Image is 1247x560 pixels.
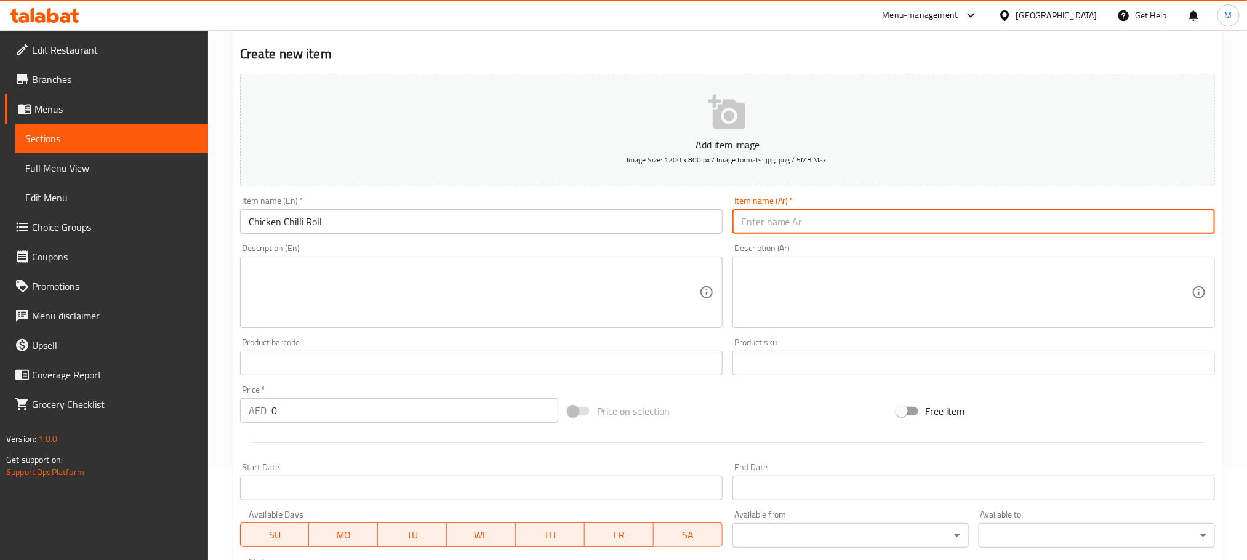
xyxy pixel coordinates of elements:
h2: Create new item [240,45,1215,63]
button: SA [654,522,723,547]
span: Menu disclaimer [32,308,198,323]
span: Coupons [32,249,198,264]
span: 1.0.0 [38,431,57,447]
button: SU [240,522,310,547]
span: Image Size: 1200 x 800 px / Image formats: jpg, png / 5MB Max. [627,153,828,167]
a: Support.OpsPlatform [6,464,84,480]
p: AED [249,403,267,418]
p: Add item image [259,137,1196,152]
span: Edit Restaurant [32,42,198,57]
span: Sections [25,131,198,146]
a: Sections [15,124,208,153]
button: MO [309,522,378,547]
span: Upsell [32,338,198,353]
a: Menu disclaimer [5,301,208,330]
span: Full Menu View [25,161,198,175]
span: MO [314,526,373,544]
input: Please enter product barcode [240,351,723,375]
span: Promotions [32,279,198,294]
a: Edit Restaurant [5,35,208,65]
div: ​ [979,523,1215,548]
span: Version: [6,431,36,447]
button: TH [516,522,585,547]
span: SU [246,526,305,544]
a: Menus [5,94,208,124]
span: Price on selection [597,404,670,418]
span: Grocery Checklist [32,397,198,412]
a: Upsell [5,330,208,360]
a: Coverage Report [5,360,208,390]
a: Grocery Checklist [5,390,208,419]
div: Menu-management [883,8,958,23]
span: WE [452,526,511,544]
button: Add item imageImage Size: 1200 x 800 px / Image formats: jpg, png / 5MB Max. [240,74,1215,186]
div: ​ [732,523,969,548]
span: TH [521,526,580,544]
span: Get support on: [6,452,63,468]
span: Edit Menu [25,190,198,205]
input: Please enter price [271,398,558,423]
span: Choice Groups [32,220,198,234]
span: SA [659,526,718,544]
a: Full Menu View [15,153,208,183]
span: Menus [34,102,198,116]
input: Enter name En [240,209,723,234]
a: Coupons [5,242,208,271]
span: Coverage Report [32,367,198,382]
input: Enter name Ar [732,209,1215,234]
div: [GEOGRAPHIC_DATA] [1016,9,1097,22]
span: Branches [32,72,198,87]
button: WE [447,522,516,547]
span: TU [383,526,442,544]
a: Promotions [5,271,208,301]
span: M [1225,9,1232,22]
button: FR [585,522,654,547]
a: Branches [5,65,208,94]
span: FR [590,526,649,544]
input: Please enter product sku [732,351,1215,375]
span: Free item [926,404,965,418]
a: Edit Menu [15,183,208,212]
button: TU [378,522,447,547]
a: Choice Groups [5,212,208,242]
